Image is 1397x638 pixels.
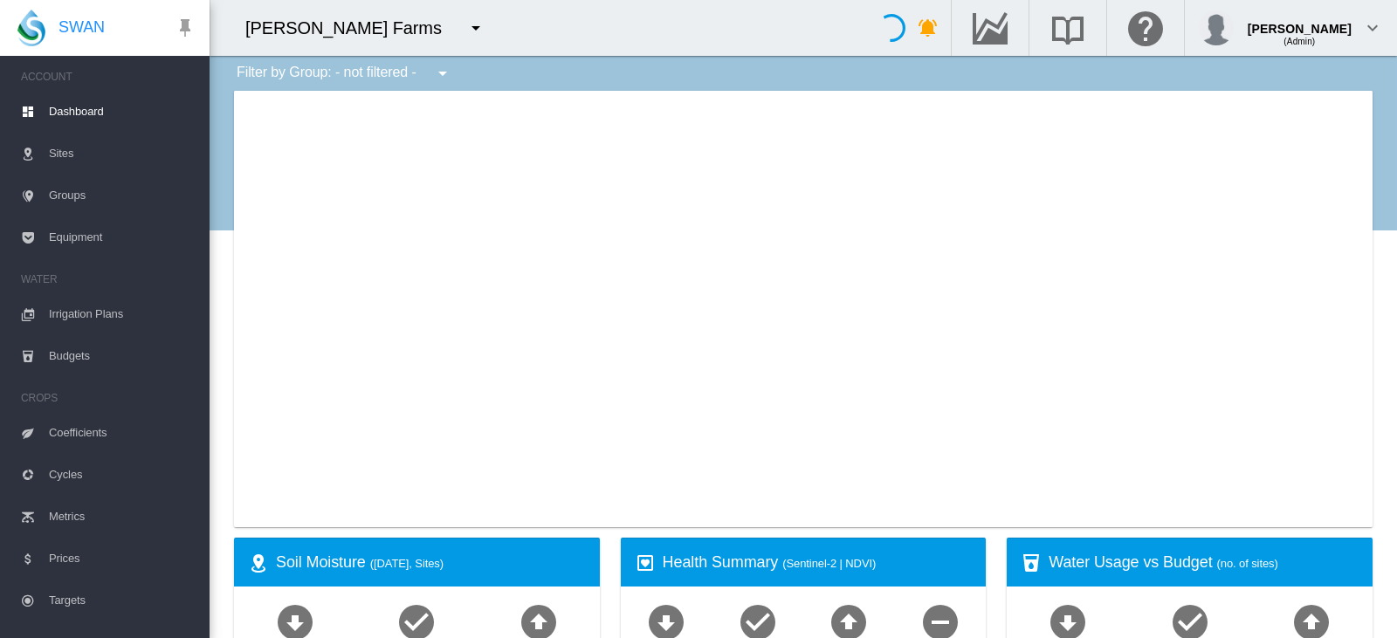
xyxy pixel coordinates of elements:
span: Prices [49,538,196,580]
div: [PERSON_NAME] [1248,13,1352,31]
img: SWAN-Landscape-Logo-Colour-drop.png [17,10,45,46]
img: profile.jpg [1199,10,1234,45]
button: icon-menu-down [425,56,460,91]
span: (Admin) [1283,37,1315,46]
md-icon: icon-menu-down [432,63,453,84]
span: WATER [21,265,196,293]
div: [PERSON_NAME] Farms [245,16,458,40]
span: Groups [49,175,196,216]
div: Health Summary [663,552,973,573]
md-icon: icon-menu-down [465,17,486,38]
span: Irrigation Plans [49,293,196,335]
md-icon: Search the knowledge base [1047,17,1089,38]
div: Water Usage vs Budget [1049,552,1359,573]
span: SWAN [58,17,105,38]
span: Sites [49,133,196,175]
button: icon-bell-ring [911,10,946,45]
span: Dashboard [49,91,196,133]
span: Metrics [49,496,196,538]
div: Soil Moisture [276,552,586,573]
span: (no. of sites) [1217,557,1278,570]
span: Budgets [49,335,196,377]
span: Cycles [49,454,196,496]
div: Filter by Group: - not filtered - [224,56,465,91]
md-icon: icon-cup-water [1021,552,1042,573]
button: icon-menu-down [458,10,493,45]
span: Coefficients [49,412,196,454]
md-icon: icon-heart-box-outline [635,552,656,573]
md-icon: Click here for help [1125,17,1166,38]
md-icon: icon-pin [175,17,196,38]
md-icon: icon-bell-ring [918,17,939,38]
span: Equipment [49,216,196,258]
span: Targets [49,580,196,621]
md-icon: icon-chevron-down [1362,17,1383,38]
span: CROPS [21,384,196,412]
span: ([DATE], Sites) [370,557,444,570]
md-icon: Go to the Data Hub [969,17,1011,38]
span: ACCOUNT [21,63,196,91]
span: (Sentinel-2 | NDVI) [782,557,876,570]
md-icon: icon-map-marker-radius [248,552,269,573]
